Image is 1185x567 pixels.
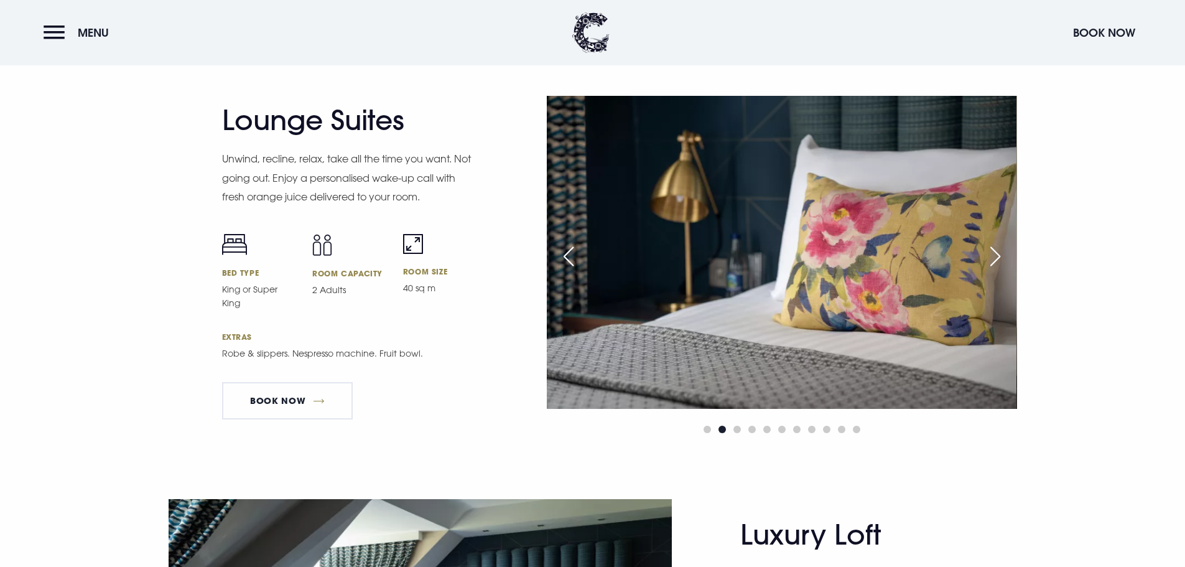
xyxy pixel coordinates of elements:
[222,104,465,137] h2: Lounge Suites
[403,281,479,295] p: 40 sq m
[793,426,801,433] span: Go to slide 7
[740,518,983,551] h2: Luxury Loft
[78,26,109,40] span: Menu
[222,332,479,342] h6: Extras
[748,426,756,433] span: Go to slide 4
[853,426,860,433] span: Go to slide 11
[838,426,845,433] span: Go to slide 10
[312,283,388,297] p: 2 Adults
[312,268,388,278] h6: Room Capacity
[222,283,298,310] p: King or Super King
[403,234,423,254] img: Room size icon
[222,234,247,255] img: Bed icon
[823,426,830,433] span: Go to slide 9
[222,149,477,206] p: Unwind, recline, relax, take all the time you want. Not going out. Enjoy a personalised wake-up c...
[808,426,816,433] span: Go to slide 8
[312,234,332,256] img: Capacity icon
[704,426,711,433] span: Go to slide 1
[222,268,298,278] h6: Bed Type
[778,426,786,433] span: Go to slide 6
[547,96,1016,409] img: Hotel in Bangor Northern Ireland
[733,426,741,433] span: Go to slide 3
[980,243,1011,270] div: Next slide
[553,243,584,270] div: Previous slide
[1067,19,1141,46] button: Book Now
[718,426,726,433] span: Go to slide 2
[222,382,353,419] a: Book Now
[572,12,610,53] img: Clandeboye Lodge
[763,426,771,433] span: Go to slide 5
[403,266,479,276] h6: Room Size
[44,19,115,46] button: Menu
[222,347,477,360] p: Robe & slippers. Nespresso machine. Fruit bowl.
